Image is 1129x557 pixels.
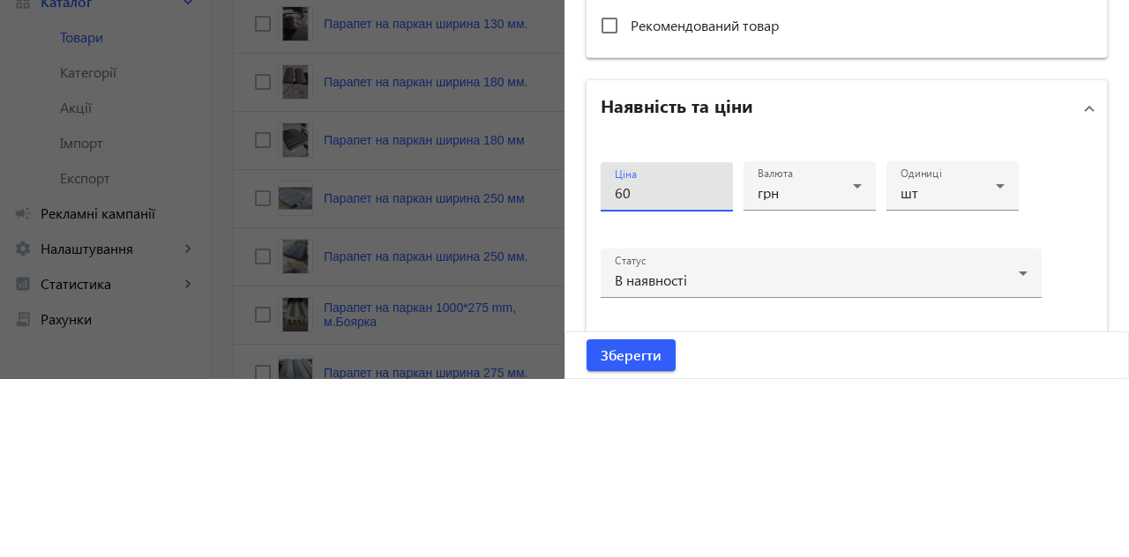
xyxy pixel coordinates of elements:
[631,155,798,174] span: Тільки в інтернет-магазині
[615,4,667,23] mat-label: Артикул
[601,524,662,543] span: Зберегти
[758,345,793,359] mat-label: Валюта
[615,345,637,360] mat-label: Ціна
[587,517,676,549] button: Зберегти
[758,361,779,380] span: грн
[615,432,646,446] mat-label: Статус
[901,361,918,380] span: шт
[587,258,1107,315] mat-expansion-panel-header: Наявність та ціни
[631,194,779,212] span: Рекомендований товар
[615,449,687,467] span: В наявності
[601,271,753,295] h2: Наявність та ціни
[901,345,942,359] mat-label: Одиниці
